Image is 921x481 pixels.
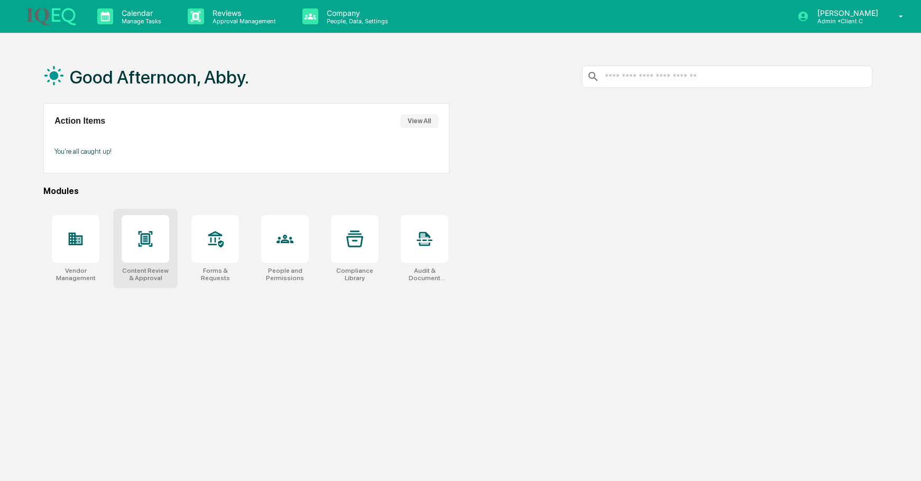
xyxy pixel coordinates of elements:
div: Content Review & Approval [122,267,169,282]
button: View All [400,114,438,128]
p: Reviews [204,8,281,17]
p: Company [318,8,393,17]
p: Admin • Client C [809,17,883,25]
p: Approval Management [204,17,281,25]
p: Calendar [113,8,167,17]
div: Modules [43,186,872,196]
h1: Good Afternoon, Abby. [70,67,249,88]
div: Vendor Management [52,267,99,282]
p: You're all caught up! [54,147,438,155]
div: People and Permissions [261,267,309,282]
p: People, Data, Settings [318,17,393,25]
div: Compliance Library [331,267,379,282]
div: Forms & Requests [191,267,239,282]
p: Manage Tasks [113,17,167,25]
img: logo [25,7,76,25]
h2: Action Items [54,116,105,126]
p: [PERSON_NAME] [809,8,883,17]
div: Audit & Document Logs [401,267,448,282]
